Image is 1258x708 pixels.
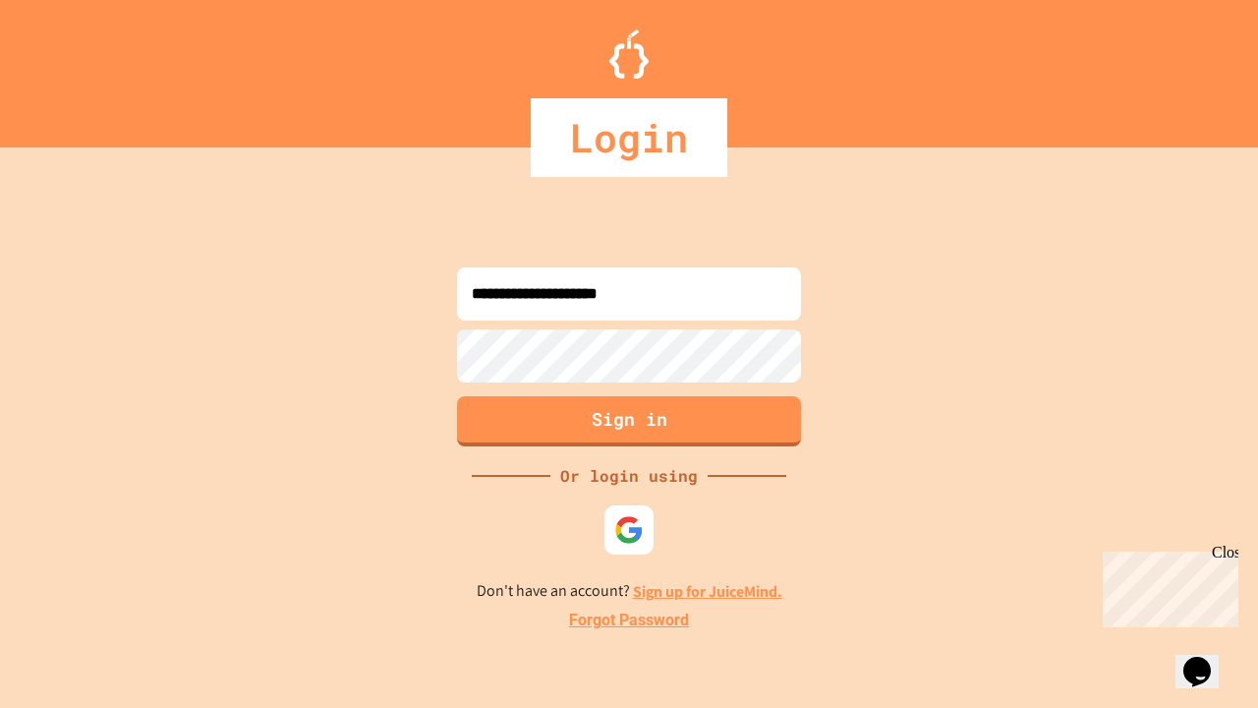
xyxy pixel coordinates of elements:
a: Forgot Password [569,609,689,632]
button: Sign in [457,396,801,446]
a: Sign up for JuiceMind. [633,581,782,602]
iframe: chat widget [1175,629,1238,688]
img: google-icon.svg [614,515,644,545]
img: Logo.svg [609,29,649,79]
p: Don't have an account? [477,579,782,604]
div: Or login using [550,464,708,488]
iframe: chat widget [1095,544,1238,627]
div: Chat with us now!Close [8,8,136,125]
div: Login [531,98,727,177]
